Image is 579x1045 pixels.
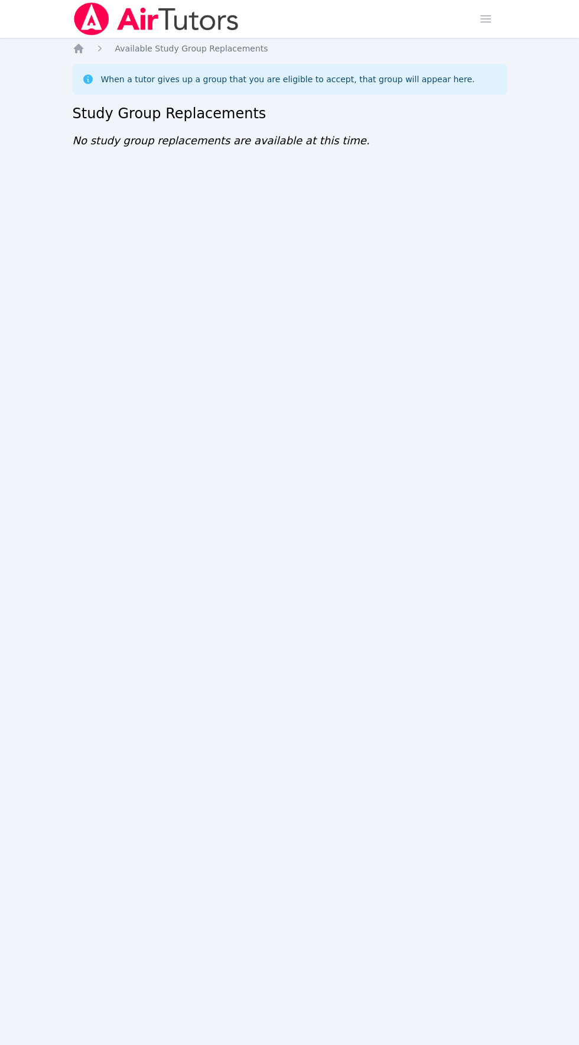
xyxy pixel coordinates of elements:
[115,44,268,53] span: Available Study Group Replacements
[73,134,370,147] span: No study group replacements are available at this time.
[73,104,507,123] h2: Study Group Replacements
[101,73,475,85] div: When a tutor gives up a group that you are eligible to accept, that group will appear here.
[73,43,507,54] nav: Breadcrumb
[73,2,240,35] img: Air Tutors
[115,43,268,54] a: Available Study Group Replacements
